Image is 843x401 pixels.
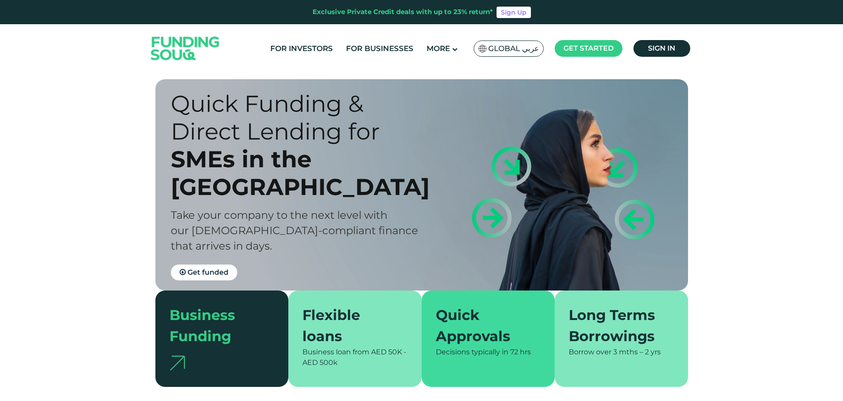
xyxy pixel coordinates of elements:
[169,305,264,347] div: Business Funding
[302,305,397,347] div: Flexible loans
[171,145,437,201] div: SMEs in the [GEOGRAPHIC_DATA]
[563,44,614,52] span: Get started
[427,44,450,53] span: More
[268,41,335,56] a: For Investors
[613,348,661,356] span: 3 mths – 2 yrs
[569,305,663,347] div: Long Terms Borrowings
[497,7,531,18] a: Sign Up
[142,26,228,71] img: Logo
[488,44,539,54] span: Global عربي
[171,265,237,280] a: Get funded
[171,209,418,252] span: Take your company to the next level with our [DEMOGRAPHIC_DATA]-compliant finance that arrives in...
[313,7,493,17] div: Exclusive Private Credit deals with up to 23% return*
[633,40,690,57] a: Sign in
[302,348,369,356] span: Business loan from
[188,268,228,276] span: Get funded
[171,90,437,145] div: Quick Funding & Direct Lending for
[169,356,185,370] img: arrow
[436,348,508,356] span: Decisions typically in
[569,348,611,356] span: Borrow over
[479,45,486,52] img: SA Flag
[648,44,675,52] span: Sign in
[510,348,531,356] span: 72 hrs
[344,41,416,56] a: For Businesses
[436,305,530,347] div: Quick Approvals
